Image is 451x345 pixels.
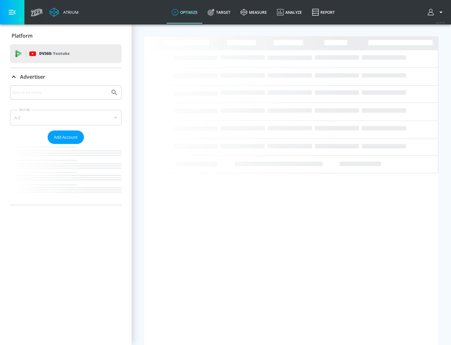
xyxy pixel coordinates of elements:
[54,134,78,141] span: Add Account
[10,68,122,86] div: Advertiser
[53,50,70,57] p: Youtube
[18,108,31,112] label: Sort By
[10,44,122,63] div: DV360: Youtube
[49,8,79,17] a: Atrium
[13,88,107,97] input: Search by name
[10,27,122,45] div: Platform
[307,1,340,24] a: Report
[167,1,203,24] a: optimize
[436,21,445,24] span: v 4.24.0
[61,9,79,15] div: Atrium
[39,50,70,57] p: DV360:
[10,144,122,205] nav: list of Advertiser
[10,110,122,125] div: A-Z
[20,73,45,80] p: Advertiser
[236,1,272,24] a: measure
[48,130,84,144] button: Add Account
[12,32,33,39] p: Platform
[10,85,122,205] div: Advertiser
[272,1,307,24] a: Analyze
[203,1,236,24] a: Target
